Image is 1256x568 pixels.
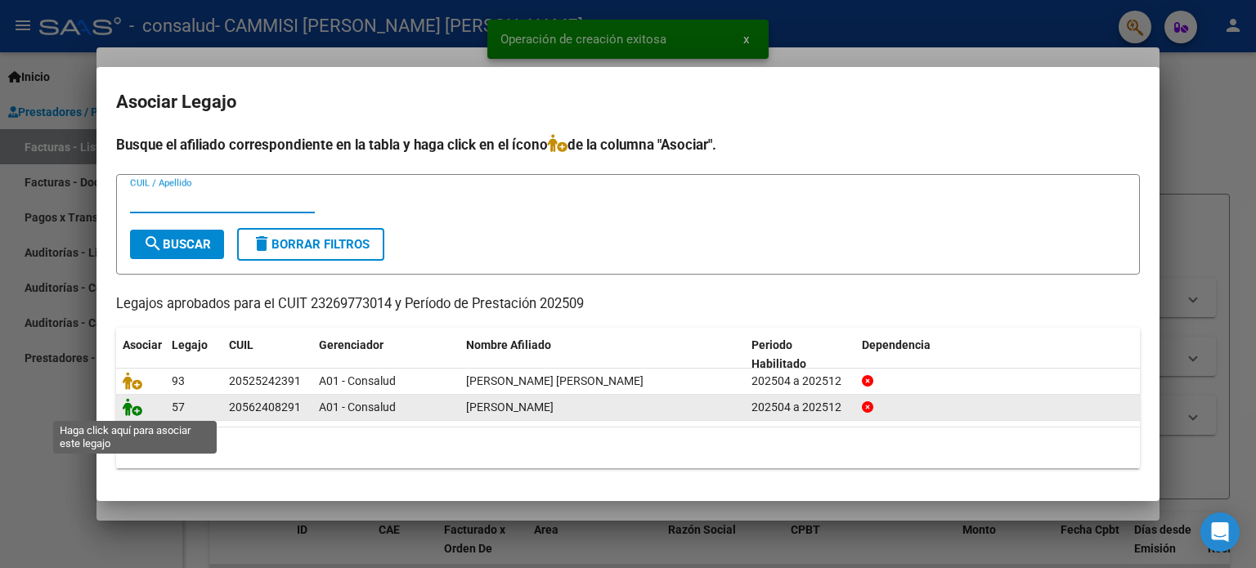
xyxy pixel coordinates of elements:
span: Buscar [143,237,211,252]
span: A01 - Consalud [319,400,396,414]
span: Periodo Habilitado [751,338,806,370]
span: Dependencia [862,338,931,351]
div: 202504 a 202512 [751,372,849,391]
span: STUMPF FRANCISCO IVANOF [466,400,554,414]
span: 93 [172,374,185,387]
span: Asociar [123,338,162,351]
div: 202504 a 202512 [751,398,849,417]
span: FRANCO BRUNO IGNACIO [466,374,644,387]
div: 20562408291 [229,398,301,417]
datatable-header-cell: CUIL [222,328,312,382]
datatable-header-cell: Asociar [116,328,165,382]
span: 57 [172,400,185,414]
span: Gerenciador [319,338,384,351]
span: A01 - Consalud [319,374,396,387]
span: Legajo [172,338,208,351]
p: Legajos aprobados para el CUIT 23269773014 y Período de Prestación 202509 [116,294,1140,315]
span: Borrar Filtros [252,237,370,252]
datatable-header-cell: Legajo [165,328,222,382]
button: Buscar [130,230,224,259]
div: 2 registros [116,427,1140,468]
datatable-header-cell: Nombre Afiliado [460,328,745,382]
span: Nombre Afiliado [466,338,551,351]
mat-icon: delete [252,234,271,253]
mat-icon: search [143,234,163,253]
h2: Asociar Legajo [116,87,1140,118]
h4: Busque el afiliado correspondiente en la tabla y haga click en el ícono de la columna "Asociar". [116,134,1140,155]
span: CUIL [229,338,253,351]
datatable-header-cell: Periodo Habilitado [745,328,855,382]
button: Borrar Filtros [237,228,384,261]
div: 20525242391 [229,372,301,391]
div: Open Intercom Messenger [1200,512,1240,552]
datatable-header-cell: Dependencia [855,328,1141,382]
datatable-header-cell: Gerenciador [312,328,460,382]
